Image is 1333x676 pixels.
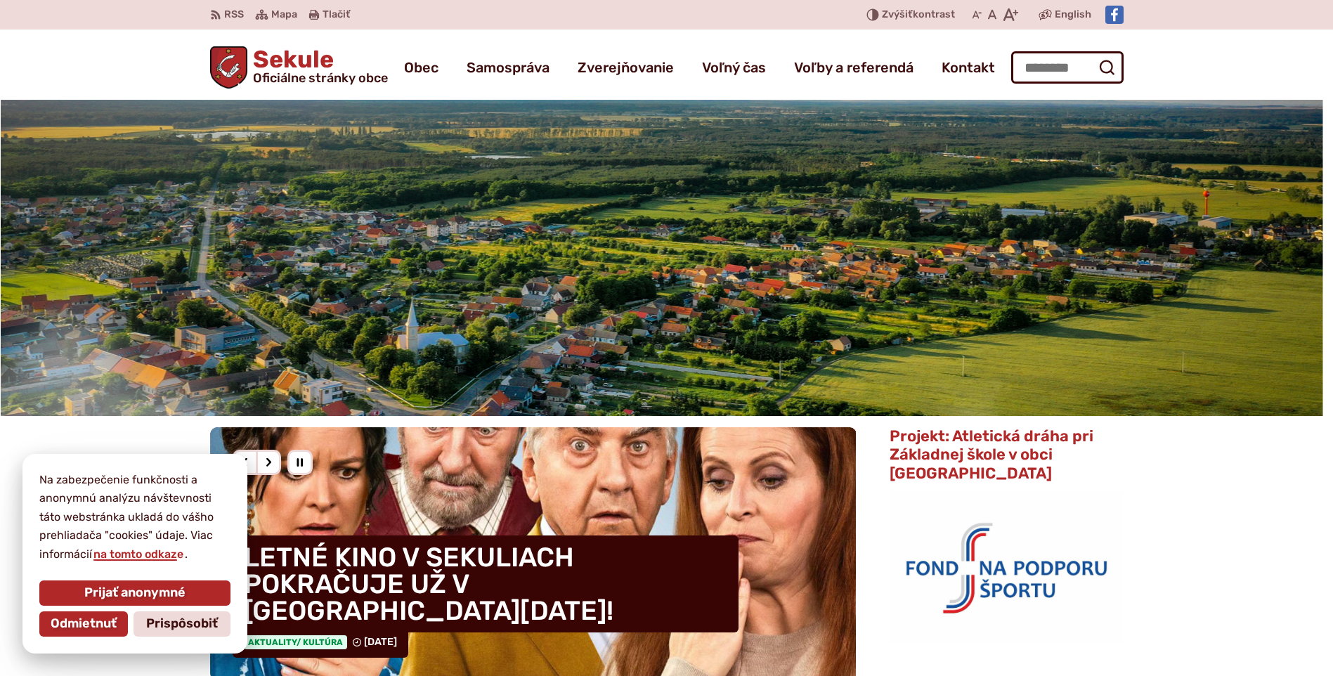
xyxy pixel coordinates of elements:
[890,490,1123,642] img: logo_fnps.png
[39,611,128,637] button: Odmietnuť
[578,48,674,87] a: Zverejňovanie
[890,427,1093,483] span: Projekt: Atletická dráha pri Základnej škole v obci [GEOGRAPHIC_DATA]
[323,9,350,21] span: Tlačiť
[467,48,550,87] a: Samospráva
[84,585,186,601] span: Prijať anonymné
[942,48,995,87] a: Kontakt
[210,46,248,89] img: Prejsť na domovskú stránku
[364,636,397,648] span: [DATE]
[39,471,230,564] p: Na zabezpečenie funkčnosti a anonymnú analýzu návštevnosti táto webstránka ukladá do vášho prehli...
[1105,6,1124,24] img: Prejsť na Facebook stránku
[1052,6,1094,23] a: English
[233,450,258,475] div: Predošlý slajd
[92,547,185,561] a: na tomto odkaze
[287,450,313,475] div: Pozastaviť pohyb slajdera
[224,6,244,23] span: RSS
[253,72,388,84] span: Oficiálne stránky obce
[1055,6,1091,23] span: English
[244,635,347,649] span: Aktuality
[146,616,218,632] span: Prispôsobiť
[256,450,281,475] div: Nasledujúci slajd
[404,48,438,87] a: Obec
[233,535,739,632] h4: LETNÉ KINO V SEKULIACH POKRAČUJE UŽ V [GEOGRAPHIC_DATA][DATE]!
[297,637,343,647] span: / Kultúra
[39,580,230,606] button: Prijať anonymné
[702,48,766,87] a: Voľný čas
[882,9,955,21] span: kontrast
[247,48,388,84] h1: Sekule
[134,611,230,637] button: Prispôsobiť
[210,46,389,89] a: Logo Sekule, prejsť na domovskú stránku.
[271,6,297,23] span: Mapa
[794,48,913,87] a: Voľby a referendá
[882,8,913,20] span: Zvýšiť
[51,616,117,632] span: Odmietnuť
